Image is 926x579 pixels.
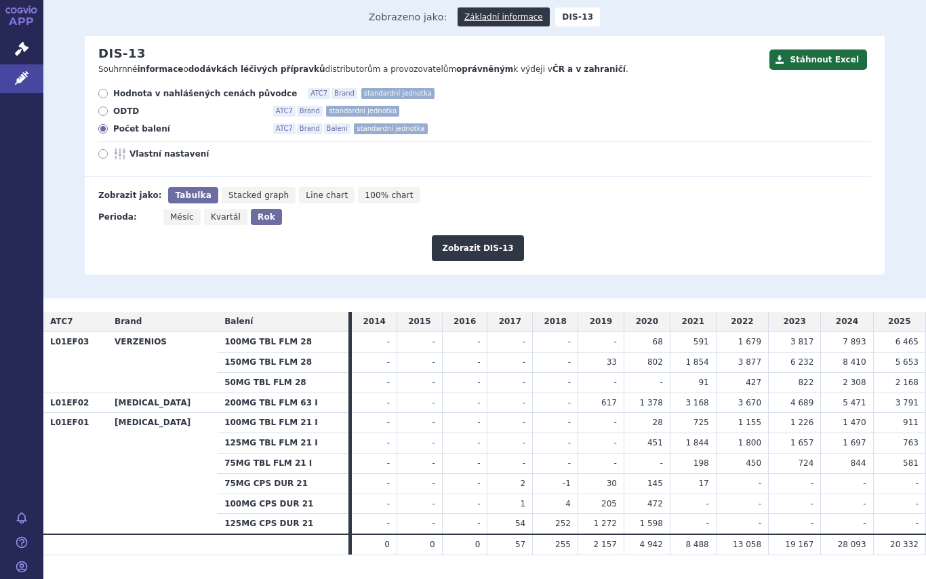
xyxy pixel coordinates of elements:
[785,540,813,549] span: 19 167
[614,418,617,427] span: -
[477,357,480,367] span: -
[477,337,480,346] span: -
[43,393,108,413] th: L01EF02
[432,378,435,387] span: -
[733,540,761,549] span: 13 058
[706,519,708,528] span: -
[352,312,397,332] td: 2014
[685,398,708,407] span: 3 168
[843,418,866,427] span: 1 470
[916,479,919,488] span: -
[706,499,708,508] span: -
[218,372,348,393] th: 50MG TBL FLM 28
[843,438,866,447] span: 1 697
[639,540,662,549] span: 4 942
[601,398,617,407] span: 617
[601,499,617,508] span: 205
[477,398,480,407] span: -
[218,473,348,494] th: 75MG CPS DUR 21
[477,519,480,528] span: -
[624,312,670,332] td: 2020
[432,418,435,427] span: -
[843,398,866,407] span: 5 471
[895,357,919,367] span: 5 653
[218,433,348,454] th: 125MG TBL FLM 21 I
[387,337,390,346] span: -
[693,418,709,427] span: 725
[297,123,323,134] span: Brand
[843,378,866,387] span: 2 308
[218,514,348,534] th: 125MG CPS DUR 21
[228,191,289,200] span: Stacked graph
[523,398,525,407] span: -
[693,458,709,468] span: 198
[113,106,262,117] span: ODTD
[614,378,617,387] span: -
[660,378,662,387] span: -
[98,187,161,203] div: Zobrazit jako:
[647,479,663,488] span: 145
[863,519,866,528] span: -
[916,499,919,508] span: -
[442,312,487,332] td: 2016
[218,352,348,372] th: 150MG TBL FLM 28
[521,499,526,508] span: 1
[306,191,348,200] span: Line chart
[515,540,525,549] span: 57
[523,357,525,367] span: -
[326,106,399,117] span: standardní jednotka
[685,438,708,447] span: 1 844
[863,499,866,508] span: -
[811,499,813,508] span: -
[218,494,348,514] th: 100MG CPS DUR 21
[738,357,761,367] span: 3 877
[218,393,348,413] th: 200MG TBL FLM 63 I
[698,378,708,387] span: 91
[685,540,708,549] span: 8 488
[851,458,866,468] span: 844
[387,458,390,468] span: -
[821,312,873,332] td: 2024
[477,499,480,508] span: -
[746,458,761,468] span: 450
[43,413,108,534] th: L01EF01
[555,7,600,26] strong: DIS-13
[324,123,350,134] span: Balení
[693,337,709,346] span: 591
[555,540,571,549] span: 255
[523,378,525,387] span: -
[297,106,323,117] span: Brand
[759,499,761,508] span: -
[387,479,390,488] span: -
[477,458,480,468] span: -
[523,438,525,447] span: -
[432,499,435,508] span: -
[432,357,435,367] span: -
[218,332,348,353] th: 100MG TBL FLM 28
[138,64,184,74] strong: informace
[387,357,390,367] span: -
[568,438,571,447] span: -
[890,540,919,549] span: 20 332
[273,106,296,117] span: ATC7
[456,64,513,74] strong: oprávněným
[98,64,763,75] p: Souhrnné o distributorům a provozovatelům k výdeji v .
[430,540,435,549] span: 0
[639,519,662,528] span: 1 598
[354,123,427,134] span: standardní jednotka
[578,312,624,332] td: 2019
[811,519,813,528] span: -
[515,519,525,528] span: 54
[903,418,919,427] span: 911
[475,540,481,549] span: 0
[838,540,866,549] span: 28 093
[218,413,348,433] th: 100MG TBL FLM 21 I
[432,235,523,261] button: Zobrazit DIS-13
[746,378,761,387] span: 427
[790,438,813,447] span: 1 657
[647,357,663,367] span: 802
[129,148,279,159] span: Vlastní nastavení
[903,438,919,447] span: 763
[670,312,716,332] td: 2021
[523,337,525,346] span: -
